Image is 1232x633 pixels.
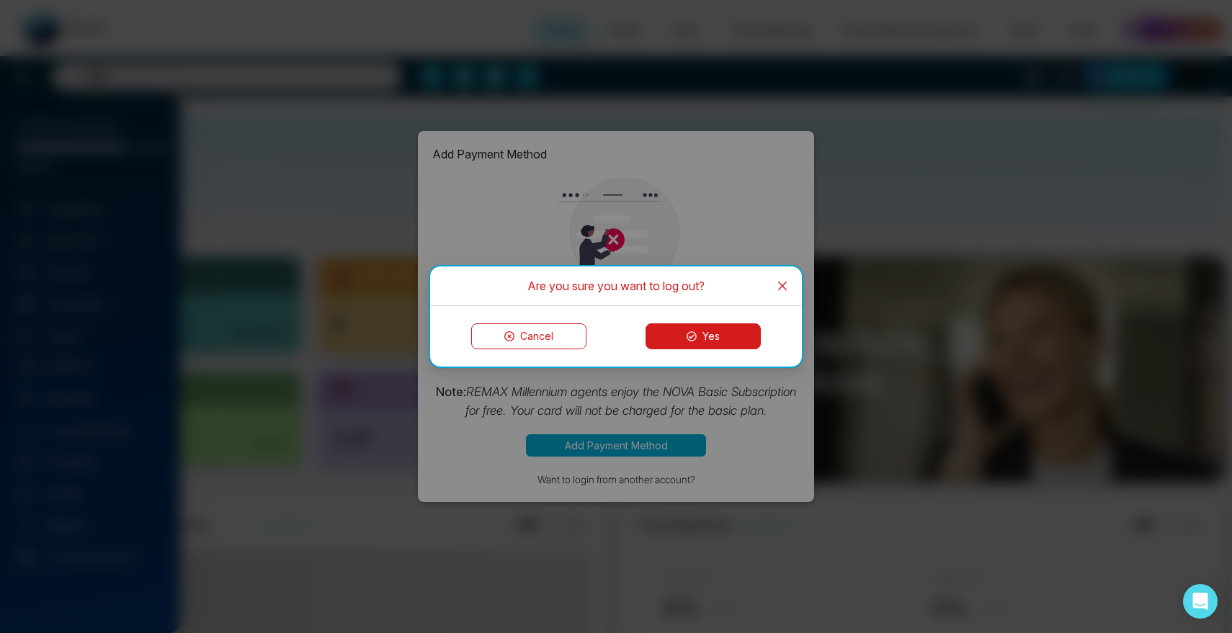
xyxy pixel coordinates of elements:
[471,323,586,349] button: Cancel
[777,280,788,292] span: close
[447,278,785,294] div: Are you sure you want to log out?
[763,266,802,305] button: Close
[646,323,761,349] button: Yes
[1183,584,1218,619] div: Open Intercom Messenger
